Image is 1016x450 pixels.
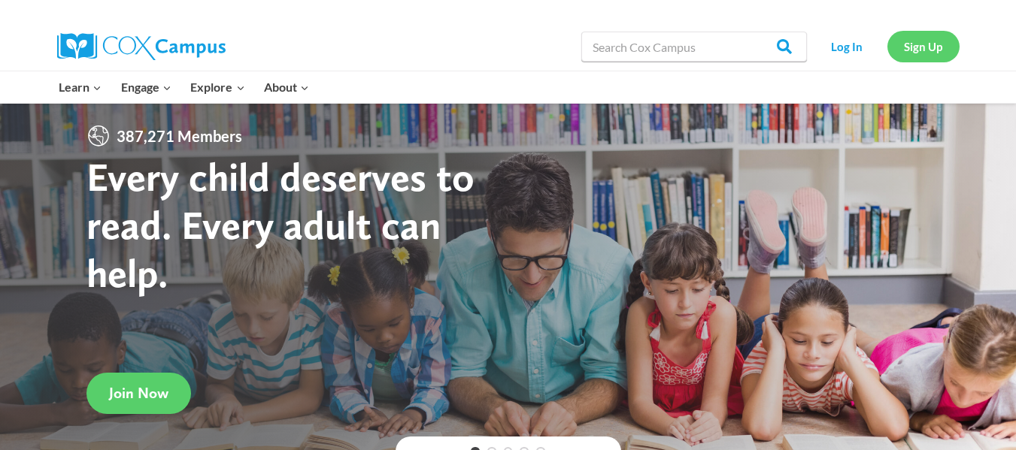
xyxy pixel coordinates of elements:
[814,31,960,62] nav: Secondary Navigation
[57,33,226,60] img: Cox Campus
[254,71,319,103] button: Child menu of About
[181,71,255,103] button: Child menu of Explore
[887,31,960,62] a: Sign Up
[814,31,880,62] a: Log In
[86,373,191,414] a: Join Now
[111,71,181,103] button: Child menu of Engage
[50,71,112,103] button: Child menu of Learn
[581,32,807,62] input: Search Cox Campus
[109,384,168,402] span: Join Now
[86,153,475,296] strong: Every child deserves to read. Every adult can help.
[111,124,248,148] span: 387,271 Members
[50,71,319,103] nav: Primary Navigation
